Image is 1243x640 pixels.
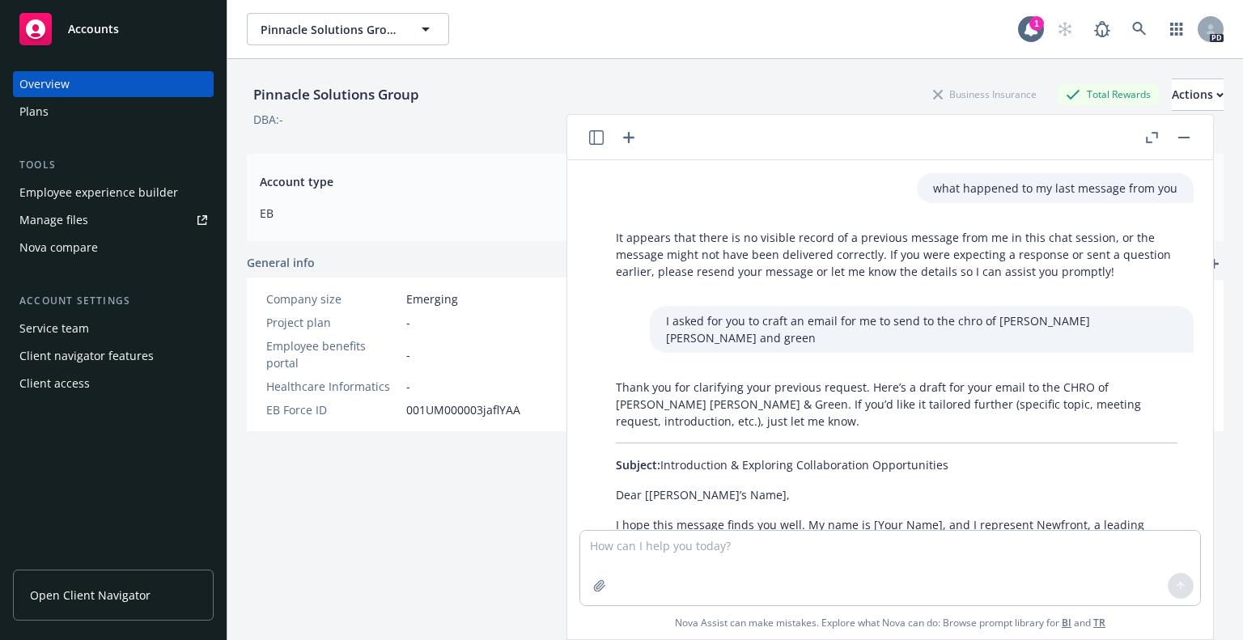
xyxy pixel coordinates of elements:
[933,180,1177,197] p: what happened to my last message from you
[1029,16,1044,31] div: 1
[261,21,401,38] span: Pinnacle Solutions Group
[406,346,410,363] span: -
[925,84,1045,104] div: Business Insurance
[13,180,214,206] a: Employee experience builder
[13,293,214,309] div: Account settings
[19,71,70,97] div: Overview
[68,23,119,36] span: Accounts
[266,290,400,307] div: Company size
[1058,84,1159,104] div: Total Rewards
[406,290,458,307] span: Emerging
[19,207,88,233] div: Manage files
[13,71,214,97] a: Overview
[616,229,1177,280] p: It appears that there is no visible record of a previous message from me in this chat session, or...
[675,606,1105,639] span: Nova Assist can make mistakes. Explore what Nova can do: Browse prompt library for and
[1172,78,1224,111] button: Actions
[266,314,400,331] div: Project plan
[1049,13,1081,45] a: Start snowing
[13,343,214,369] a: Client navigator features
[266,337,400,371] div: Employee benefits portal
[406,314,410,331] span: -
[1160,13,1193,45] a: Switch app
[1086,13,1118,45] a: Report a Bug
[19,371,90,396] div: Client access
[666,312,1177,346] p: I asked for you to craft an email for me to send to the chro of [PERSON_NAME] [PERSON_NAME] and g...
[19,180,178,206] div: Employee experience builder
[19,99,49,125] div: Plans
[616,456,1177,473] p: Introduction & Exploring Collaboration Opportunities
[616,516,1177,567] p: I hope this message finds you well. My name is [Your Name], and I represent Newfront, a leading c...
[13,99,214,125] a: Plans
[1204,254,1224,273] a: add
[260,173,715,190] span: Account type
[406,401,520,418] span: 001UM000003jaflYAA
[247,84,426,105] div: Pinnacle Solutions Group
[253,111,283,128] div: DBA: -
[13,371,214,396] a: Client access
[19,316,89,341] div: Service team
[30,587,151,604] span: Open Client Navigator
[616,457,660,473] span: Subject:
[616,486,1177,503] p: Dear [[PERSON_NAME]’s Name],
[1062,616,1071,629] a: BI
[266,378,400,395] div: Healthcare Informatics
[247,254,315,271] span: General info
[266,401,400,418] div: EB Force ID
[1123,13,1156,45] a: Search
[13,316,214,341] a: Service team
[406,378,410,395] span: -
[13,157,214,173] div: Tools
[260,205,715,222] span: EB
[13,6,214,52] a: Accounts
[1172,79,1224,110] div: Actions
[247,13,449,45] button: Pinnacle Solutions Group
[19,343,154,369] div: Client navigator features
[13,207,214,233] a: Manage files
[19,235,98,261] div: Nova compare
[616,379,1177,430] p: Thank you for clarifying your previous request. Here’s a draft for your email to the CHRO of [PER...
[1093,616,1105,629] a: TR
[13,235,214,261] a: Nova compare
